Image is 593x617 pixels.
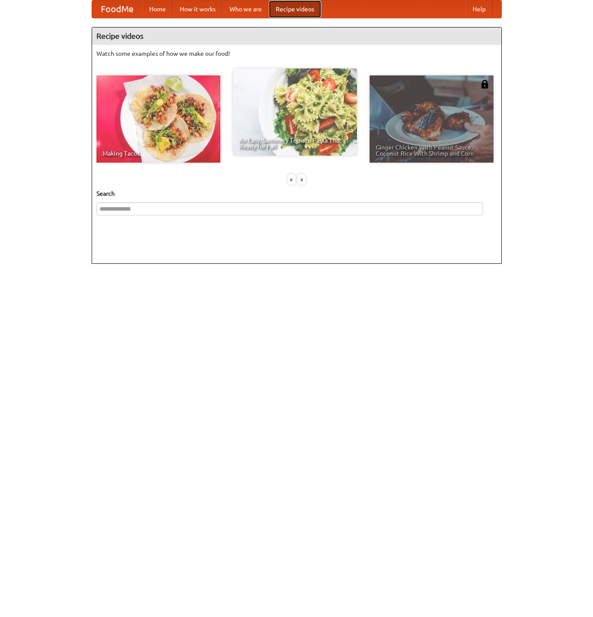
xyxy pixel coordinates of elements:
div: » [298,174,305,185]
p: Watch some examples of how we make our food! [96,49,497,58]
span: An Easy, Summery Tomato Pasta That's Ready for Fall [239,137,351,150]
span: Making Tacos [103,150,214,157]
a: An Easy, Summery Tomato Pasta That's Ready for Fall [233,68,357,156]
h4: Recipe videos [92,27,501,45]
a: Recipe videos [269,0,321,18]
a: Help [466,0,493,18]
a: Making Tacos [96,75,220,163]
h5: Search [96,189,497,198]
a: Home [142,0,173,18]
a: Who we are [223,0,269,18]
img: 483408.png [480,80,489,89]
div: « [288,174,295,185]
a: FoodMe [92,0,142,18]
a: How it works [173,0,223,18]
